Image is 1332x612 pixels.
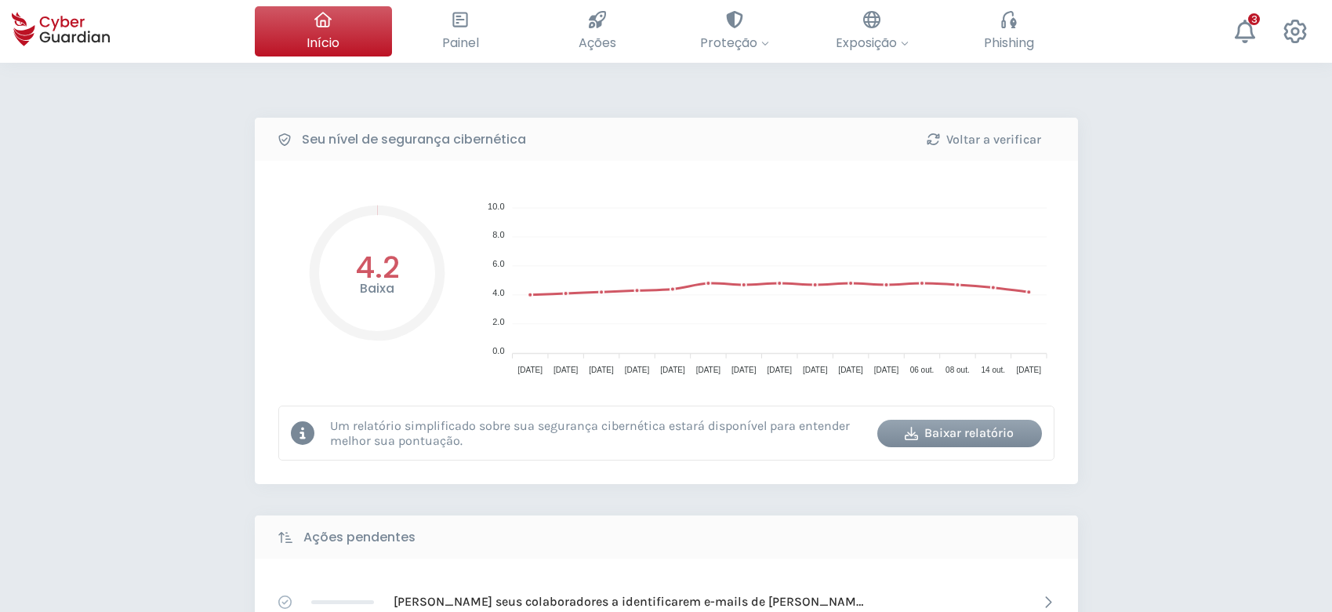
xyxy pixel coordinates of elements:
tspan: 6.0 [492,259,504,268]
tspan: [DATE] [624,366,649,374]
button: Ações [529,6,666,56]
tspan: [DATE] [873,366,898,374]
tspan: 4.0 [492,288,504,297]
tspan: [DATE] [1016,366,1041,374]
tspan: [DATE] [731,366,757,374]
tspan: [DATE] [767,366,792,374]
tspan: [DATE] [589,366,614,374]
span: Início [307,33,339,53]
span: Ações [579,33,616,53]
button: Voltar a verificar [902,126,1066,153]
tspan: 8.0 [492,230,504,239]
button: Exposição [804,6,941,56]
button: Baixar relatório [877,420,1042,447]
tspan: [DATE] [660,366,685,374]
tspan: 0.0 [492,346,504,355]
div: Baixar relatório [889,424,1030,443]
tspan: 06 out. [909,366,934,374]
button: Painel [392,6,529,56]
div: 3 [1248,13,1260,25]
tspan: [DATE] [695,366,720,374]
p: Um relatório simplificado sobre sua segurança cibernética estará disponível para entender melhor ... [330,418,866,448]
span: Exposição [836,33,909,53]
tspan: 14 out. [981,366,1005,374]
button: Proteção [666,6,804,56]
span: Phishing [984,33,1034,53]
button: Início [255,6,392,56]
tspan: [DATE] [553,366,578,374]
tspan: [DATE] [517,366,543,374]
tspan: 08 out. [945,366,970,374]
p: [PERSON_NAME] seus colaboradores a identificarem e-mails de [PERSON_NAME] [394,593,864,610]
tspan: [DATE] [838,366,863,374]
span: Painel [442,33,479,53]
tspan: 2.0 [492,317,504,326]
tspan: [DATE] [802,366,827,374]
tspan: 10.0 [488,202,504,211]
div: Voltar a verificar [913,130,1054,149]
b: Seu nível de segurança cibernética [302,130,526,149]
b: Ações pendentes [303,528,416,547]
span: Proteção [700,33,769,53]
button: Phishing [941,6,1078,56]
